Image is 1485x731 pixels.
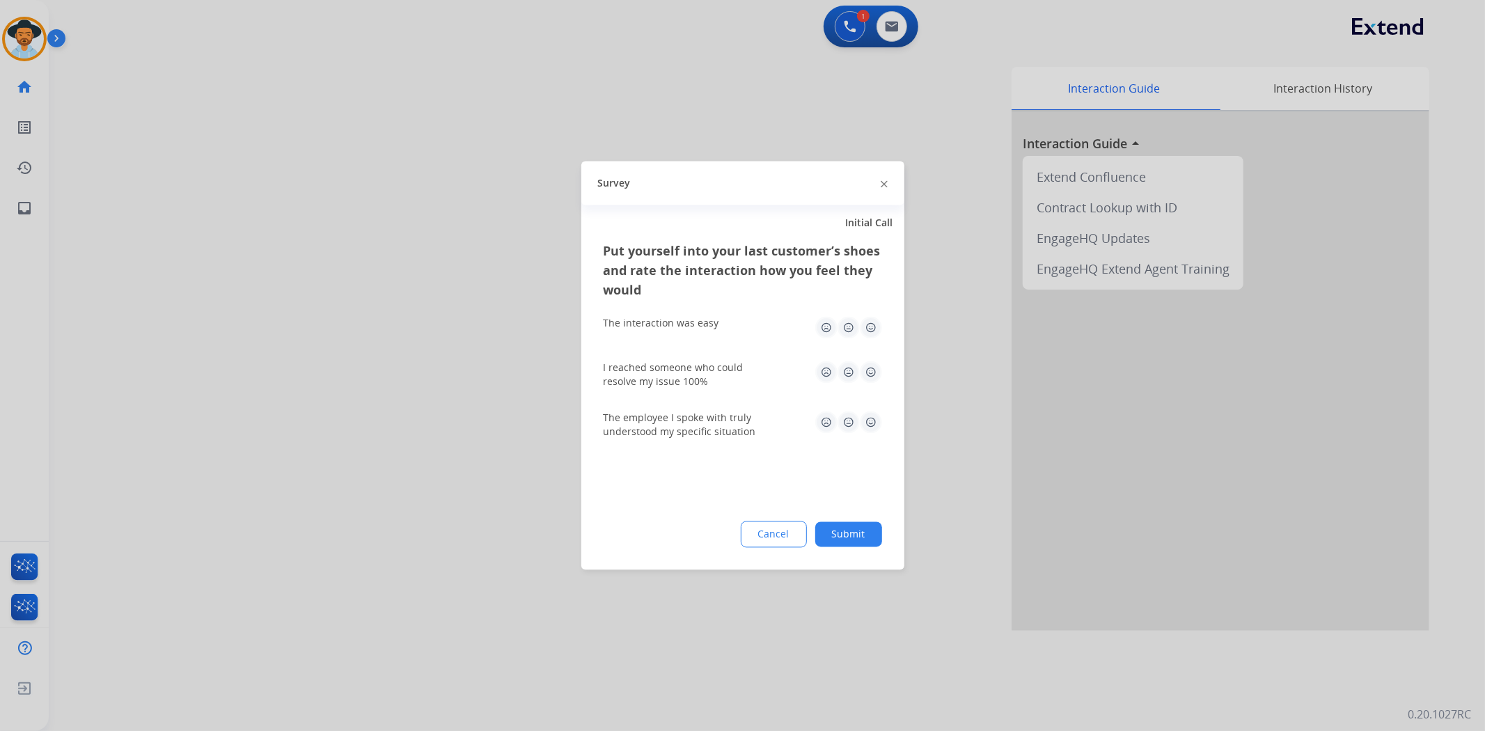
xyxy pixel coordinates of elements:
p: 0.20.1027RC [1408,706,1471,723]
div: I reached someone who could resolve my issue 100% [604,361,771,389]
button: Submit [815,522,882,547]
div: The interaction was easy [604,317,719,331]
h3: Put yourself into your last customer’s shoes and rate the interaction how you feel they would [604,242,882,300]
button: Cancel [741,521,807,548]
span: Initial Call [846,217,893,230]
div: The employee I spoke with truly understood my specific situation [604,411,771,439]
span: Survey [598,176,631,190]
img: close-button [881,180,888,187]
